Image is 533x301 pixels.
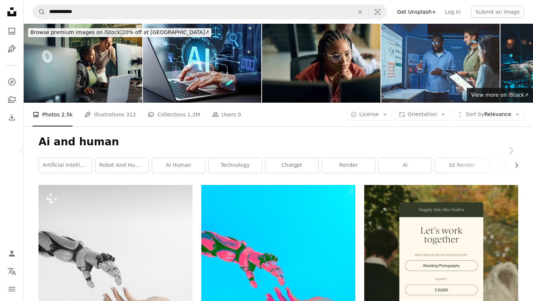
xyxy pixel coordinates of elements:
span: 1.2M [187,110,200,119]
a: ai [379,158,432,173]
button: License [346,109,392,120]
a: 3d render [435,158,488,173]
a: Next [489,115,533,186]
form: Find visuals sitewide [33,4,387,19]
button: Visual search [369,5,386,19]
a: Log in / Sign up [4,246,19,261]
a: Illustrations 312 [84,103,136,126]
span: License [359,111,379,117]
a: robot and human [95,158,148,173]
a: two hands reaching for a flying object in the sky [201,278,355,285]
a: Users 0 [212,103,241,126]
a: technology [209,158,262,173]
a: Collections [4,92,19,107]
span: 312 [126,110,136,119]
a: Log in [440,6,465,18]
span: 0 [238,110,241,119]
h1: Ai and human [38,135,518,149]
a: Download History [4,110,19,125]
button: Clear [352,5,368,19]
span: Browse premium images on iStock | [30,29,122,35]
span: View more on iStock ↗ [471,92,529,98]
span: Sort by [466,111,484,117]
a: View more on iStock↗ [467,88,533,103]
a: Photos [4,24,19,39]
a: Get Unsplash+ [393,6,440,18]
a: ai human [152,158,205,173]
button: Search Unsplash [33,5,46,19]
button: Submit an image [471,6,524,18]
a: chatgpt [265,158,318,173]
button: Sort byRelevance [453,109,524,120]
span: Relevance [466,111,511,118]
img: Young woman programmer focused on her work, coding on dual monitors in a modern office environment [262,24,381,103]
a: artificial intelligence [39,158,92,173]
a: a hand reaching out towards a robot hand [38,278,192,285]
a: Browse premium images on iStock|20% off at [GEOGRAPHIC_DATA]↗ [24,24,216,42]
img: Data analytics team meeting at night. [381,24,500,103]
span: Orientation [408,111,437,117]
button: Language [4,264,19,279]
div: 20% off at [GEOGRAPHIC_DATA] ↗ [28,28,211,37]
a: Illustrations [4,42,19,56]
a: Collections 1.2M [148,103,200,126]
button: Menu [4,282,19,297]
img: Software engineers collaborating on a project, analyzing code on computer monitors in office [24,24,142,103]
a: Explore [4,75,19,89]
img: AI governance and responsive generative artificial intelligence use. Compliance strategy and risk... [143,24,261,103]
a: render [322,158,375,173]
button: Orientation [395,109,450,120]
